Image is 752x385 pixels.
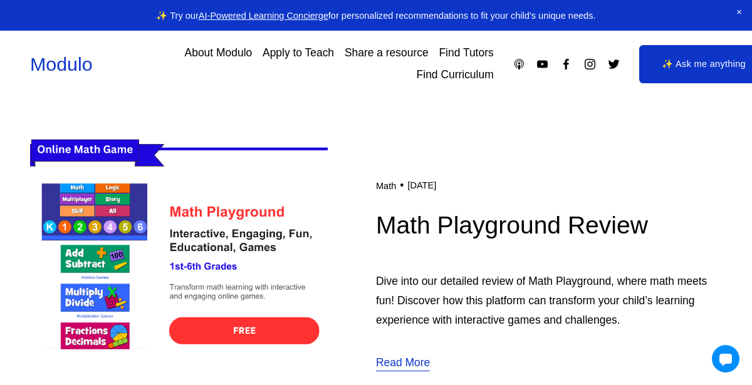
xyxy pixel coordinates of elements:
a: Facebook [560,58,573,71]
a: Read More [376,353,430,373]
a: Twitter [607,58,620,71]
a: AI-Powered Learning Concierge [199,11,328,21]
a: Math [376,181,396,191]
a: Find Tutors [439,42,493,64]
a: Instagram [583,58,597,71]
a: About Modulo [185,42,253,64]
p: Dive into our detailed review of Math Playground, where math meets fun! Discover how this platfor... [376,272,722,331]
a: Math Playground Review [376,212,648,239]
a: Share a resource [345,42,429,64]
a: Modulo [30,53,93,74]
a: Apply to Teach [263,42,334,64]
a: Apple Podcasts [513,58,526,71]
time: [DATE] [407,180,436,191]
a: Find Curriculum [417,64,494,86]
a: YouTube [536,58,549,71]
